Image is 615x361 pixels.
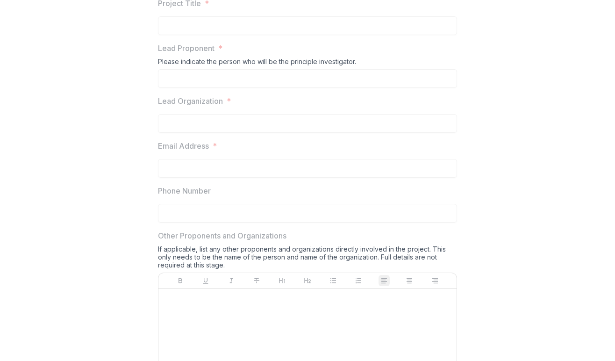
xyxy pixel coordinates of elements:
[404,275,415,286] button: Align Center
[226,275,237,286] button: Italicize
[200,275,211,286] button: Underline
[277,275,288,286] button: Heading 1
[158,185,211,196] p: Phone Number
[328,275,339,286] button: Bullet List
[158,230,286,241] p: Other Proponents and Organizations
[158,245,457,273] div: If applicable, list any other proponents and organizations directly involved in the project. This...
[158,140,209,152] p: Email Address
[429,275,441,286] button: Align Right
[175,275,186,286] button: Bold
[379,275,390,286] button: Align Left
[302,275,313,286] button: Heading 2
[158,58,457,69] div: Please indicate the person who will be the principle investigator.
[353,275,364,286] button: Ordered List
[158,43,215,54] p: Lead Proponent
[158,95,223,107] p: Lead Organization
[251,275,262,286] button: Strike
